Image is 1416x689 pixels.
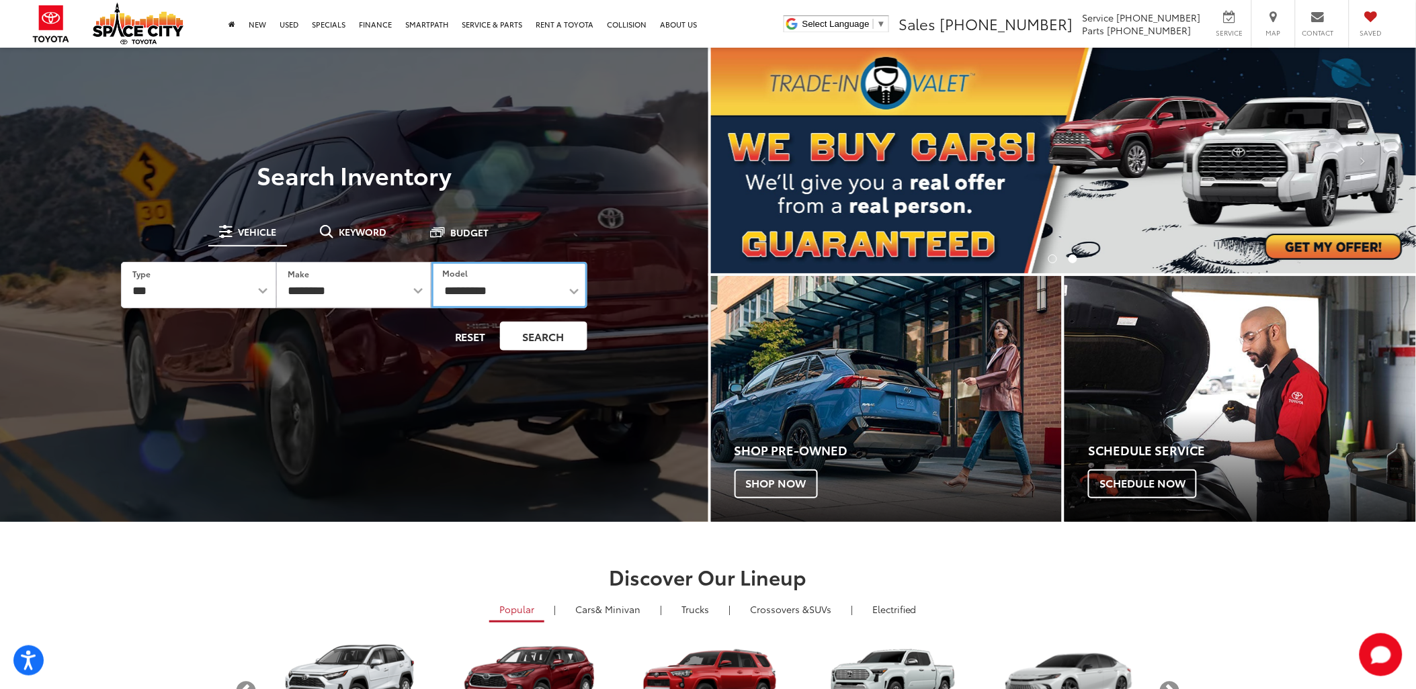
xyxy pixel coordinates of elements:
span: [PHONE_NUMBER] [1117,11,1201,24]
label: Model [442,267,468,279]
span: Service [1083,11,1114,24]
span: Service [1214,28,1245,38]
li: | [725,602,734,616]
button: Click to view next picture. [1310,75,1416,246]
span: Shop Now [735,469,818,498]
span: Schedule Now [1088,469,1197,498]
button: Search [500,322,587,351]
li: | [550,602,559,616]
button: Reset [444,322,497,351]
button: Click to view previous picture. [711,75,817,246]
a: Select Language​ [802,19,886,29]
a: Popular [489,598,544,623]
h3: Search Inventory [56,161,652,188]
li: | [657,602,665,616]
li: | [847,602,856,616]
span: Crossovers & [750,602,809,616]
span: & Minivan [595,602,640,616]
span: Sales [899,13,936,34]
label: Make [288,268,309,279]
span: [PHONE_NUMBER] [940,13,1073,34]
h2: Discover Our Lineup [235,565,1182,588]
a: Schedule Service Schedule Now [1065,276,1416,522]
a: Electrified [862,598,927,621]
span: Vehicle [238,227,276,236]
button: Toggle Chat Window [1360,633,1403,676]
span: Map [1259,28,1288,38]
span: ​ [873,19,874,29]
a: Shop Pre-Owned Shop Now [711,276,1063,522]
span: [PHONE_NUMBER] [1108,24,1192,37]
div: Toyota [1065,276,1416,522]
span: Parts [1083,24,1105,37]
img: Space City Toyota [93,3,183,44]
span: Saved [1356,28,1386,38]
svg: Start Chat [1360,633,1403,676]
h4: Schedule Service [1088,444,1416,457]
a: SUVs [740,598,841,621]
span: Budget [450,228,489,237]
a: Cars [565,598,651,621]
h4: Shop Pre-Owned [735,444,1063,457]
label: Type [132,268,151,279]
span: Keyword [339,227,386,236]
a: Trucks [671,598,719,621]
div: Toyota [711,276,1063,522]
span: Select Language [802,19,870,29]
span: ▼ [877,19,886,29]
span: Contact [1302,28,1334,38]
